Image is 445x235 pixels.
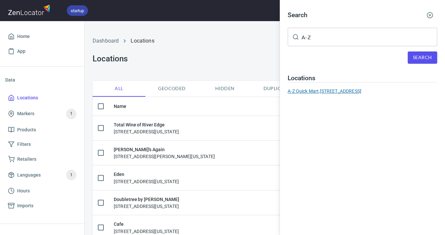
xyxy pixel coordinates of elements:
div: A-Z Quick Mart, [STREET_ADDRESS] [288,88,437,94]
span: Search [413,53,432,62]
input: Search for locations, markers or anything you want [302,28,437,46]
a: A-Z Quick Mart,[STREET_ADDRESS] [288,88,437,94]
button: Search [408,51,437,64]
h4: Locations [288,74,437,82]
h4: Search [288,11,307,19]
